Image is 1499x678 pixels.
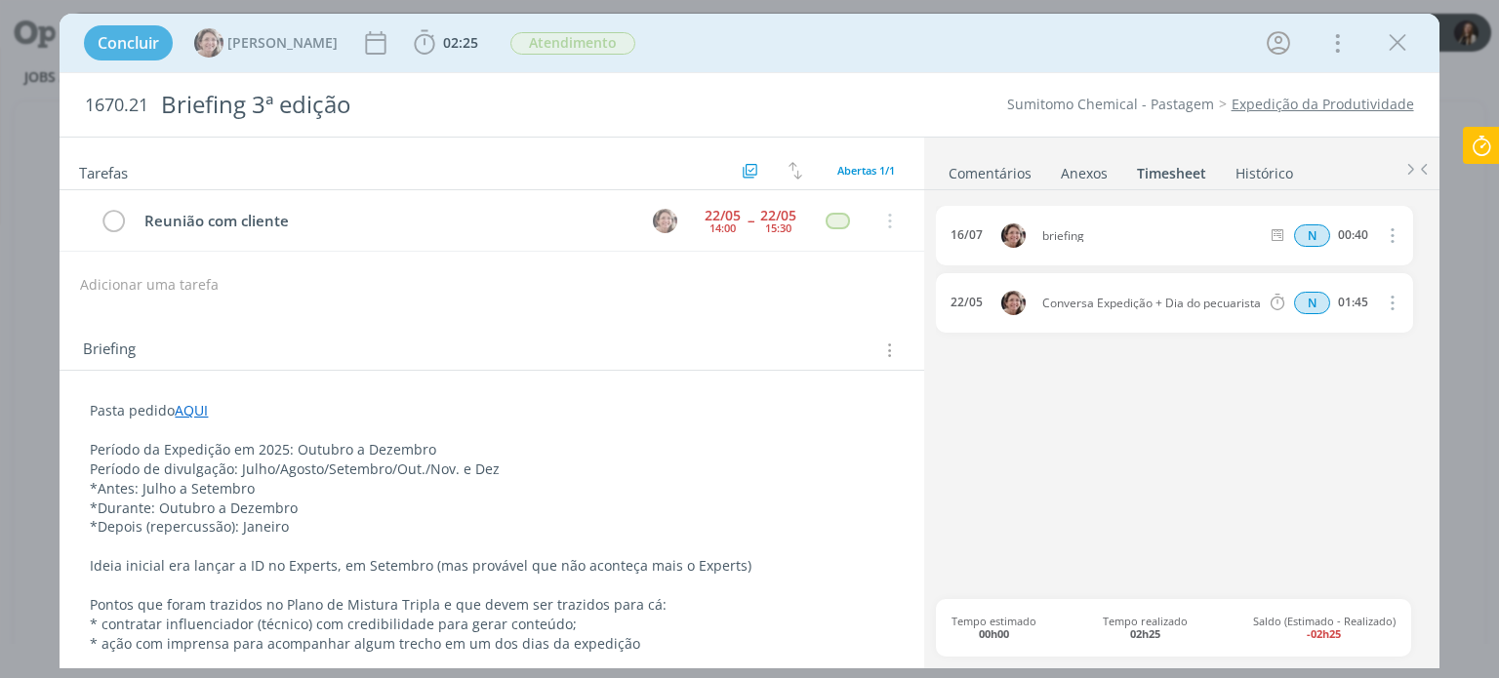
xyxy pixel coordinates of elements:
b: 00h00 [979,626,1009,641]
a: Sumitomo Chemical - Pastagem [1007,95,1214,113]
div: Horas normais [1294,292,1330,314]
a: Comentários [948,155,1033,183]
button: Concluir [84,25,173,60]
span: -- [748,214,753,227]
span: Concluir [98,35,159,51]
span: N [1294,292,1330,314]
div: 00:40 [1338,228,1368,242]
a: AQUI [175,401,208,419]
img: A [1001,223,1026,248]
div: Reunião com cliente [136,209,634,233]
img: A [1001,291,1026,315]
div: Briefing 3ª edição [152,81,852,129]
div: Anexos [1061,164,1108,183]
b: 02h25 [1130,626,1160,641]
p: *Antes: Julho a Setembro [90,479,893,499]
div: 22/05 [760,209,796,222]
div: 22/05 [705,209,741,222]
div: 14:00 [709,222,736,233]
button: Adicionar uma tarefa [79,267,220,302]
p: Considerar essas iniciativas para o durante, acrescentando o antes e depois [90,654,893,673]
p: *Durante: Outubro a Dezembro [90,499,893,518]
div: dialog [60,14,1438,668]
span: Tempo realizado [1103,615,1188,640]
span: briefing [1034,230,1268,242]
p: * ação com imprensa para acompanhar algum trecho em um dos dias da expedição [90,634,893,654]
span: N [1294,224,1330,247]
a: Expedição da Produtividade [1232,95,1414,113]
p: Pontos que foram trazidos no Plano de Mistura Tripla e que devem ser trazidos para cá: [90,595,893,615]
button: 02:25 [409,27,483,59]
p: Ideia inicial era lançar a ID no Experts, em Setembro (mas provável que não aconteça mais o Experts) [90,556,893,576]
span: 02:25 [443,33,478,52]
div: 15:30 [765,222,791,233]
div: 01:45 [1338,296,1368,309]
span: 1670.21 [85,95,148,116]
div: Horas normais [1294,224,1330,247]
p: Pasta pedido [90,401,893,420]
p: Período de divulgação: Julho/Agosto/Setembro/Out./Nov. e Dez [90,459,893,479]
span: Briefing [83,338,136,363]
div: 16/07 [951,228,983,242]
span: Saldo (Estimado - Realizado) [1253,615,1396,640]
span: Tempo estimado [952,615,1036,640]
img: arrow-down-up.svg [789,162,802,179]
p: *Depois (repercussão): Janeiro [90,517,893,537]
a: Histórico [1235,155,1294,183]
span: Abertas 1/1 [837,163,895,178]
b: -02h25 [1307,626,1341,641]
div: 22/05 [951,296,983,309]
p: Período da Expedição em 2025: Outubro a Dezembro [90,440,893,459]
span: Conversa Expedição + Dia do pecuarista [1034,298,1268,309]
a: Timesheet [1136,155,1207,183]
span: Tarefas [79,159,128,182]
p: * contratar influenciador (técnico) com credibilidade para gerar conteúdo; [90,615,893,634]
